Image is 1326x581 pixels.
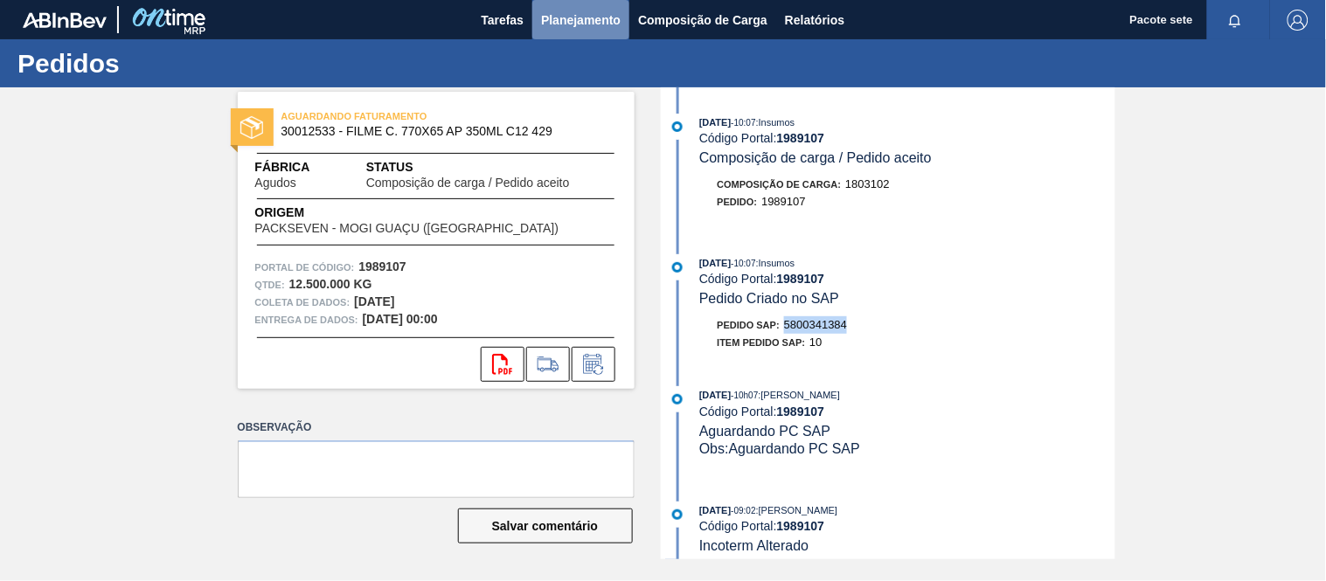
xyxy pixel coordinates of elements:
font: Agudos [255,176,296,190]
font: Composição de carga / Pedido aceito [699,150,932,165]
div: Abrir arquivo PDF [481,347,524,382]
font: 10:07 [734,118,756,128]
font: 10:07 [734,259,756,268]
font: [DATE] [699,505,731,515]
font: 10h07 [734,391,759,400]
font: 12.500.000 KG [289,277,372,291]
font: 1989107 [777,131,825,145]
img: atual [672,262,683,273]
img: atual [672,394,683,405]
font: Pedido SAP: [718,320,781,330]
font: Tarefas [481,13,524,27]
font: 30012533 ​​- FILME C. 770X65 AP 350ML C12 429 [281,124,553,138]
font: Observação [238,421,312,433]
font: Pedido [718,197,754,207]
font: 1803102 [845,177,890,190]
font: Incoterm Alterado [699,538,809,553]
font: Status [366,160,413,174]
font: - [732,506,734,515]
span: AGUARDANDO FATURAMENTO [281,107,526,125]
font: 10 [809,335,822,349]
font: : [838,179,842,190]
font: [PERSON_NAME] [761,390,840,400]
font: : [754,197,758,207]
font: Composição de Carga [718,179,838,190]
font: Salvar comentário [492,519,598,533]
font: Código Portal: [699,272,777,286]
button: Salvar comentário [458,508,633,543]
font: Código Portal: [699,405,777,418]
font: - [732,391,734,400]
font: 1989107 [777,405,825,418]
font: AGUARDANDO FATURAMENTO [281,111,427,121]
font: Insumos [759,117,795,128]
font: 09:02 [734,506,756,515]
button: Notificações [1207,8,1263,32]
font: 1989107 [777,272,825,286]
font: [DATE] [699,117,731,128]
font: 1989107 [777,519,825,533]
img: status [240,116,263,139]
font: PACKSEVEN - MOGI GUAÇU ([GEOGRAPHIC_DATA]) [255,221,559,235]
font: Relatórios [785,13,844,27]
font: Pedido Criado no SAP [699,291,839,306]
font: 1989107 [761,195,806,208]
img: TNhmsLtSVTkK8tSr43FrP2fwEKptu5GPRR3wAAAABJRU5ErkJggg== [23,12,107,28]
font: 5800341384 [784,318,847,331]
font: Obs: [699,441,729,456]
div: Ir para Composição de Carga [526,347,570,382]
font: : [281,280,285,290]
font: : [756,117,759,128]
font: Aguardando PC SAP [729,441,860,456]
font: [DATE] [699,258,731,268]
font: Coleta de dados: [255,297,351,308]
font: Origem [255,205,305,219]
img: Sair [1288,10,1309,31]
font: Item pedido SAP: [718,337,806,348]
font: Aguardando PC SAP [699,424,830,439]
font: : [759,390,761,400]
font: Composição de Carga [638,13,767,27]
div: Informar alteração no pedido [572,347,615,382]
font: Pacote sete [1130,13,1193,26]
font: Código Portal: [699,131,777,145]
font: Código Portal: [699,519,777,533]
font: [DATE] [354,294,394,308]
font: 1989107 [358,259,406,273]
font: [DATE] 00:00 [363,312,438,326]
span: 30012533 ​​- FILME C. 770X65 AP 350ML C12 429 [281,125,599,138]
font: : [756,258,759,268]
font: Qtde [255,280,282,290]
font: Portal de Código: [255,262,355,273]
font: Composição de carga / Pedido aceito [366,176,570,190]
font: Pedidos [17,49,120,78]
font: : [756,505,759,515]
font: Fábrica [255,160,310,174]
font: [DATE] [699,390,731,400]
img: atual [672,509,683,520]
font: Insumos [759,258,795,268]
font: - [732,259,734,268]
font: Entrega de dados: [255,315,358,325]
img: atual [672,121,683,132]
font: [PERSON_NAME] [759,505,837,515]
font: Planejamento [541,13,621,27]
font: - [732,118,734,128]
